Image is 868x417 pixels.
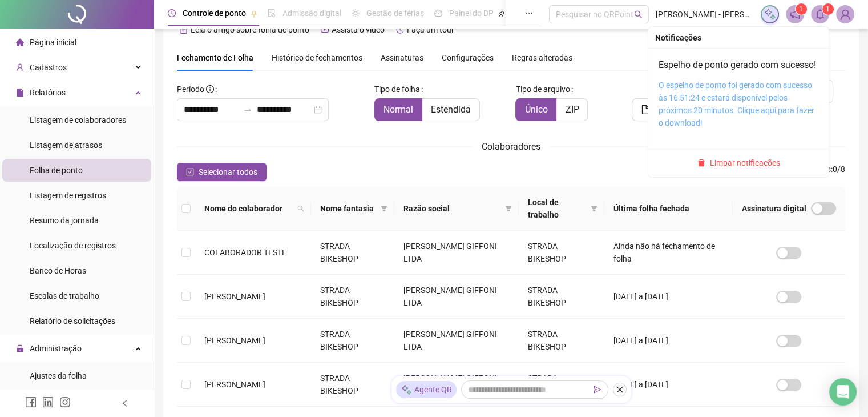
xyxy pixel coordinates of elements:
[656,8,754,21] span: [PERSON_NAME] - [PERSON_NAME] GIFFONI LTDA
[591,205,597,212] span: filter
[498,10,505,17] span: pushpin
[311,319,394,363] td: STRADA BIKESHOP
[403,202,500,215] span: Razão social
[524,104,547,115] span: Único
[383,104,413,115] span: Normal
[394,231,518,275] td: [PERSON_NAME] GIFFONI LTDA
[634,10,643,19] span: search
[297,205,304,212] span: search
[251,10,257,17] span: pushpin
[381,205,387,212] span: filter
[407,25,454,34] span: Faça um tour
[394,319,518,363] td: [PERSON_NAME] GIFFONI LTDA
[30,191,106,200] span: Listagem de registros
[659,59,816,70] a: Espelho de ponto gerado com sucesso!
[30,88,66,97] span: Relatórios
[352,9,360,17] span: sun
[30,291,99,300] span: Escalas de trabalho
[59,396,71,408] span: instagram
[742,202,806,215] span: Assinatura digital
[378,200,390,217] span: filter
[243,105,252,114] span: to
[16,63,24,71] span: user-add
[525,9,533,17] span: ellipsis
[186,168,194,176] span: check-square
[16,344,24,352] span: lock
[528,196,587,221] span: Local de trabalho
[25,396,37,408] span: facebook
[121,399,129,407] span: left
[243,105,252,114] span: swap-right
[394,363,518,407] td: [PERSON_NAME] GIFFONI LTDA
[177,85,204,94] span: Período
[613,242,715,263] span: Ainda não há fechamento de folha
[505,205,512,212] span: filter
[204,336,265,345] span: [PERSON_NAME]
[30,115,126,125] span: Listagem de colaboradores
[30,371,87,380] span: Ajustes da folha
[30,38,76,47] span: Página inicial
[826,5,830,13] span: 1
[594,386,601,394] span: send
[519,319,605,363] td: STRADA BIKESHOP
[268,9,276,17] span: file-done
[394,275,518,319] td: [PERSON_NAME] GIFFONI LTDA
[396,381,457,398] div: Agente QR
[641,105,650,114] span: file
[177,53,253,62] span: Fechamento de Folha
[604,275,733,319] td: [DATE] a [DATE]
[321,26,329,34] span: youtube
[183,9,246,18] span: Controle de ponto
[396,26,404,34] span: history
[30,166,83,175] span: Folha de ponto
[272,53,362,62] span: Histórico de fechamentos
[320,202,376,215] span: Nome fantasia
[30,344,82,353] span: Administração
[199,166,257,178] span: Selecionar todos
[206,85,214,93] span: info-circle
[30,241,116,250] span: Localização de registros
[515,83,570,95] span: Tipo de arquivo
[790,9,800,19] span: notification
[204,380,265,389] span: [PERSON_NAME]
[659,81,814,127] a: O espelho de ponto foi gerado com sucesso às 16:51:24 e estará disponível pelos próximos 20 minut...
[311,275,394,319] td: STRADA BIKESHOP
[16,89,24,97] span: file
[604,319,733,363] td: [DATE] a [DATE]
[30,141,102,150] span: Listagem de atrasos
[204,202,293,215] span: Nome do colaborador
[519,363,605,407] td: STRADA BIKESHOP
[42,396,54,408] span: linkedin
[295,200,306,217] span: search
[829,378,857,406] div: Open Intercom Messenger
[822,3,834,15] sup: 1
[204,248,286,257] span: COLABORADOR TESTE
[332,25,385,34] span: Assista o vídeo
[449,9,494,18] span: Painel do DP
[431,104,471,115] span: Estendida
[604,363,733,407] td: [DATE] a [DATE]
[616,386,624,394] span: close
[30,316,115,326] span: Relatório de solicitações
[30,63,67,72] span: Cadastros
[710,157,780,169] span: Limpar notificações
[442,54,494,62] span: Configurações
[796,3,807,15] sup: 1
[519,231,605,275] td: STRADA BIKESHOP
[565,104,579,115] span: ZIP
[16,38,24,46] span: home
[512,54,572,62] span: Regras alteradas
[180,26,188,34] span: file-text
[482,141,540,152] span: Colaboradores
[30,266,86,275] span: Banco de Horas
[401,384,412,396] img: sparkle-icon.fc2bf0ac1784a2077858766a79e2daf3.svg
[366,9,424,18] span: Gestão de férias
[503,200,514,217] span: filter
[655,31,822,44] div: Notificações
[282,9,341,18] span: Admissão digital
[381,54,423,62] span: Assinaturas
[837,6,854,23] img: 93391
[311,231,394,275] td: STRADA BIKESHOP
[697,159,705,167] span: delete
[693,156,785,170] button: Limpar notificações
